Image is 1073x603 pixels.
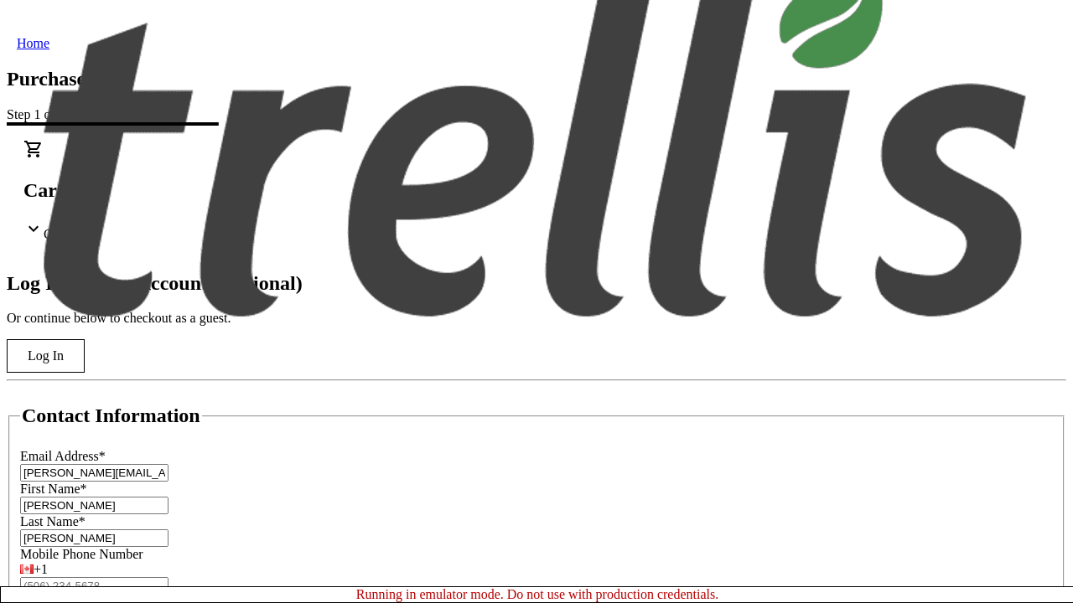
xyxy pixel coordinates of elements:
label: First Name* [20,482,87,496]
label: Last Name* [20,514,86,528]
input: (506) 234-5678 [20,577,168,595]
label: Email Address* [20,449,106,463]
span: Log In [28,348,64,363]
label: Mobile Phone Number [20,547,143,561]
button: Log In [7,339,85,373]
